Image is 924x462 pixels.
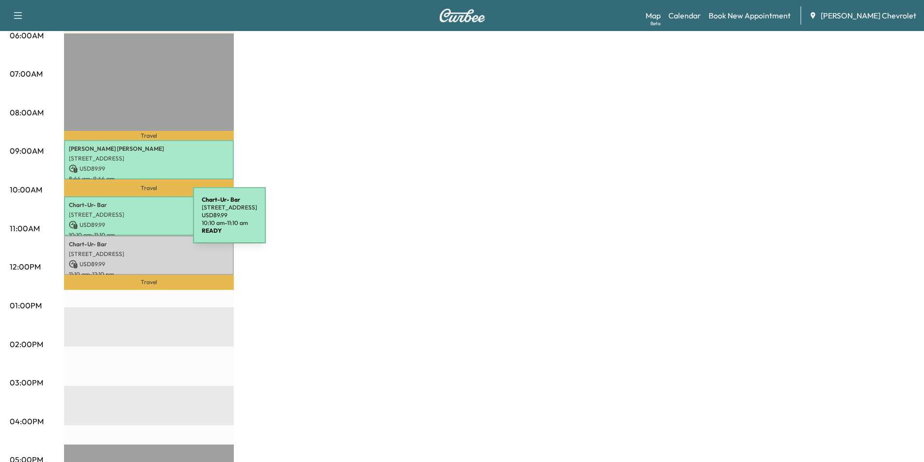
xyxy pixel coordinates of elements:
p: 8:44 am - 9:44 am [69,175,229,183]
p: 04:00PM [10,415,44,427]
p: 03:00PM [10,377,43,388]
b: Chart-Ur- Bar [202,196,240,203]
p: USD 89.99 [69,164,229,173]
p: [PERSON_NAME] [PERSON_NAME] [69,145,229,153]
p: Travel [64,275,234,290]
p: 10:10 am - 11:10 am [202,219,257,227]
p: [STREET_ADDRESS] [69,250,229,258]
p: [STREET_ADDRESS] [69,155,229,162]
p: [STREET_ADDRESS] [69,211,229,219]
p: USD 89.99 [69,260,229,269]
p: 01:00PM [10,300,42,311]
p: 09:00AM [10,145,44,157]
p: 10:00AM [10,184,42,195]
div: Beta [650,20,661,27]
p: Chart-Ur- Bar [69,201,229,209]
p: 12:00PM [10,261,41,272]
a: MapBeta [646,10,661,21]
p: [STREET_ADDRESS] [202,204,257,211]
span: [PERSON_NAME] Chevrolet [821,10,916,21]
p: 08:00AM [10,107,44,118]
a: Calendar [668,10,701,21]
p: USD 89.99 [69,221,229,229]
p: 06:00AM [10,30,44,41]
p: Chart-Ur- Bar [69,240,229,248]
p: Travel [64,179,234,196]
img: Curbee Logo [439,9,486,22]
p: Travel [64,131,234,140]
p: 11:00AM [10,223,40,234]
p: 11:10 am - 12:10 pm [69,271,229,278]
p: 02:00PM [10,338,43,350]
b: READY [202,227,222,234]
p: 07:00AM [10,68,43,80]
p: USD 89.99 [202,211,257,219]
a: Book New Appointment [709,10,791,21]
p: 10:10 am - 11:10 am [69,231,229,239]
